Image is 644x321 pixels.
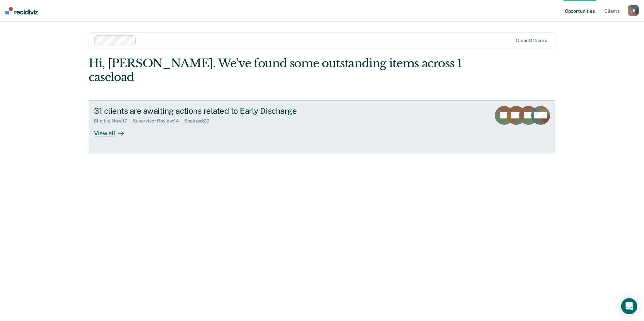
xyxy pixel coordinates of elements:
[94,124,132,137] div: View all
[94,106,330,116] div: 31 clients are awaiting actions related to Early Discharge
[516,38,547,43] div: Clear officers
[628,5,639,16] div: J B
[5,7,38,14] img: Recidiviz
[89,100,555,153] a: 31 clients are awaiting actions related to Early DischargeEligible Now:17Supervisor Review:14Snoo...
[184,118,215,124] div: Snoozed : 20
[89,57,462,84] div: Hi, [PERSON_NAME]. We’ve found some outstanding items across 1 caseload
[94,118,133,124] div: Eligible Now : 17
[133,118,184,124] div: Supervisor Review : 14
[621,298,637,314] div: Open Intercom Messenger
[628,5,639,16] button: JB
